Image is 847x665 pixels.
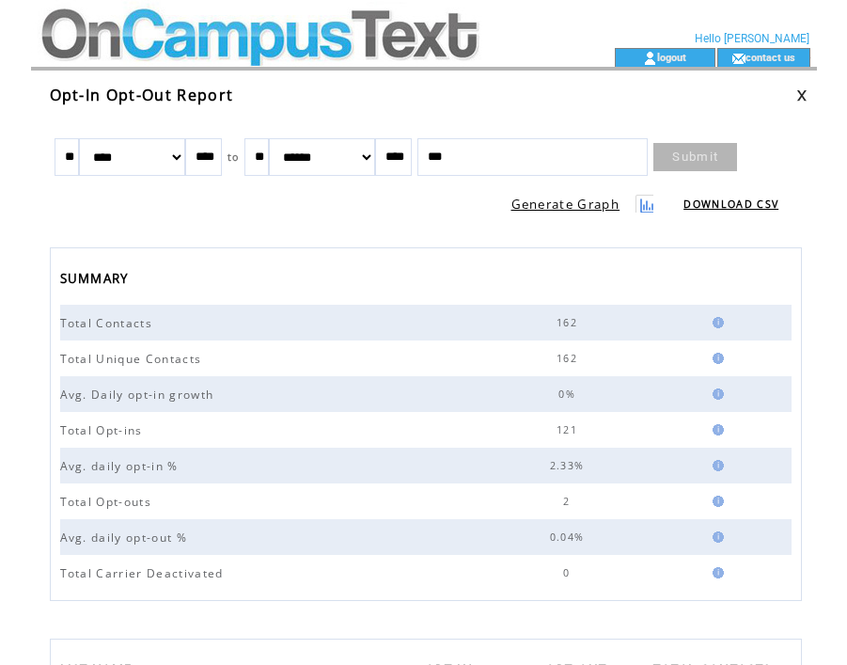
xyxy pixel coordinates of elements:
[60,458,183,474] span: Avg. daily opt-in %
[557,316,582,329] span: 162
[50,85,234,105] span: Opt-In Opt-Out Report
[557,423,582,436] span: 121
[731,51,745,66] img: contact_us_icon.gif
[683,198,778,211] a: DOWNLOAD CSV
[511,196,620,213] a: Generate Graph
[707,388,724,400] img: help.gif
[707,496,724,507] img: help.gif
[707,460,724,471] img: help.gif
[707,424,724,435] img: help.gif
[550,530,589,544] span: 0.04%
[557,352,582,365] span: 162
[695,32,809,45] span: Hello [PERSON_NAME]
[60,387,219,403] span: Avg. Daily opt-in growth
[745,51,795,63] a: contact us
[558,388,580,401] span: 0%
[60,351,207,367] span: Total Unique Contacts
[657,51,686,63] a: logout
[60,315,158,331] span: Total Contacts
[707,353,724,364] img: help.gif
[60,265,133,296] span: SUMMARY
[653,143,737,171] a: Submit
[60,565,228,581] span: Total Carrier Deactivated
[643,51,657,66] img: account_icon.gif
[563,566,574,579] span: 0
[707,567,724,578] img: help.gif
[550,459,589,472] span: 2.33%
[60,422,148,438] span: Total Opt-ins
[563,495,574,508] span: 2
[707,531,724,543] img: help.gif
[707,317,724,328] img: help.gif
[60,494,157,510] span: Total Opt-outs
[227,150,240,164] span: to
[60,530,193,546] span: Avg. daily opt-out %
